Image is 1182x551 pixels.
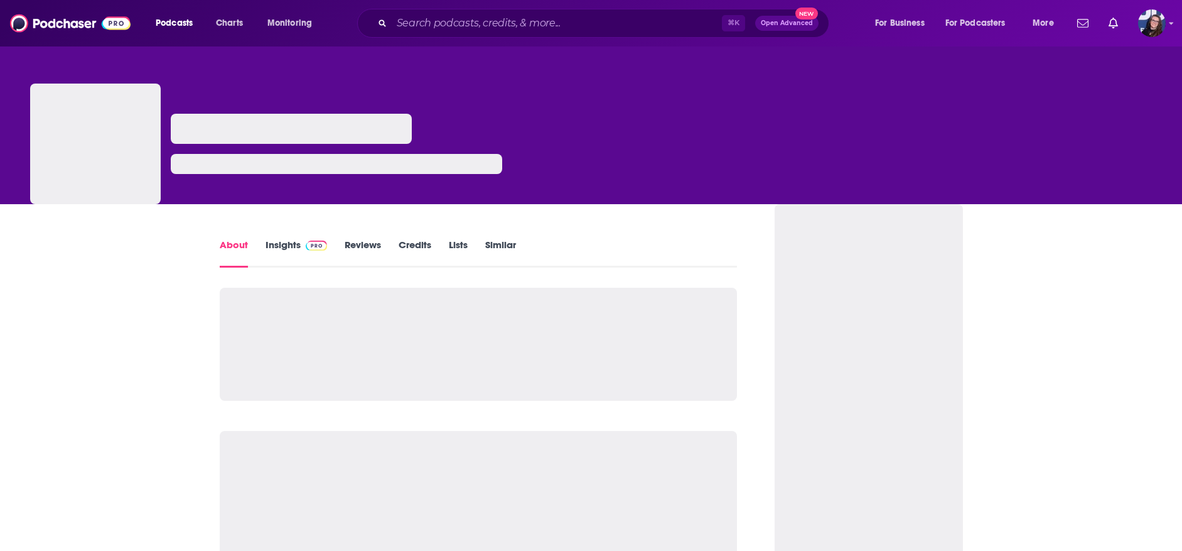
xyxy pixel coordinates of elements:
[875,14,925,32] span: For Business
[156,14,193,32] span: Podcasts
[1104,13,1123,34] a: Show notifications dropdown
[1024,13,1070,33] button: open menu
[755,16,819,31] button: Open AdvancedNew
[259,13,328,33] button: open menu
[761,20,813,26] span: Open Advanced
[1138,9,1166,37] button: Show profile menu
[866,13,940,33] button: open menu
[399,239,431,268] a: Credits
[267,14,312,32] span: Monitoring
[1033,14,1054,32] span: More
[795,8,818,19] span: New
[220,239,248,268] a: About
[216,14,243,32] span: Charts
[306,241,328,251] img: Podchaser Pro
[266,239,328,268] a: InsightsPodchaser Pro
[449,239,468,268] a: Lists
[1138,9,1166,37] span: Logged in as CallieDaruk
[1138,9,1166,37] img: User Profile
[147,13,209,33] button: open menu
[392,13,722,33] input: Search podcasts, credits, & more...
[10,11,131,35] img: Podchaser - Follow, Share and Rate Podcasts
[345,239,381,268] a: Reviews
[722,15,745,31] span: ⌘ K
[369,9,841,38] div: Search podcasts, credits, & more...
[937,13,1024,33] button: open menu
[485,239,516,268] a: Similar
[208,13,250,33] a: Charts
[1072,13,1093,34] a: Show notifications dropdown
[945,14,1006,32] span: For Podcasters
